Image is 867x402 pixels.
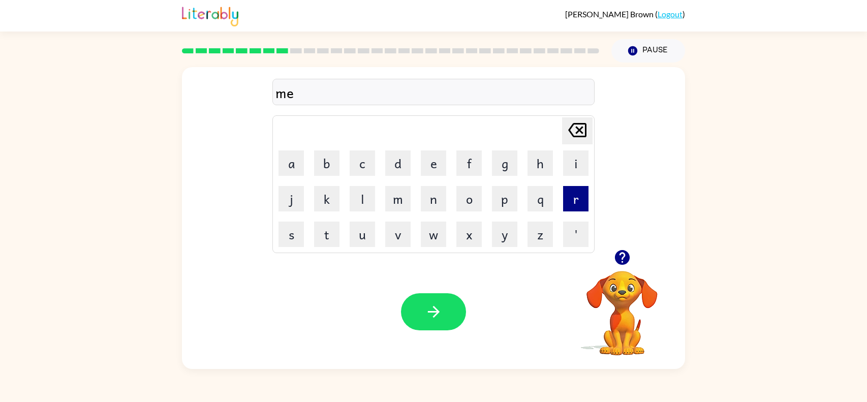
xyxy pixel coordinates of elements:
[350,150,375,176] button: c
[314,222,339,247] button: t
[563,222,589,247] button: '
[528,222,553,247] button: z
[492,150,517,176] button: g
[350,222,375,247] button: u
[563,150,589,176] button: i
[275,82,592,103] div: me
[385,150,411,176] button: d
[314,186,339,211] button: k
[182,4,238,26] img: Literably
[658,9,683,19] a: Logout
[421,186,446,211] button: n
[421,222,446,247] button: w
[314,150,339,176] button: b
[278,150,304,176] button: a
[571,255,673,357] video: Your browser must support playing .mp4 files to use Literably. Please try using another browser.
[528,150,553,176] button: h
[611,39,685,63] button: Pause
[456,222,482,247] button: x
[492,222,517,247] button: y
[492,186,517,211] button: p
[385,186,411,211] button: m
[528,186,553,211] button: q
[563,186,589,211] button: r
[565,9,655,19] span: [PERSON_NAME] Brown
[385,222,411,247] button: v
[278,186,304,211] button: j
[278,222,304,247] button: s
[350,186,375,211] button: l
[421,150,446,176] button: e
[456,150,482,176] button: f
[565,9,685,19] div: ( )
[456,186,482,211] button: o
